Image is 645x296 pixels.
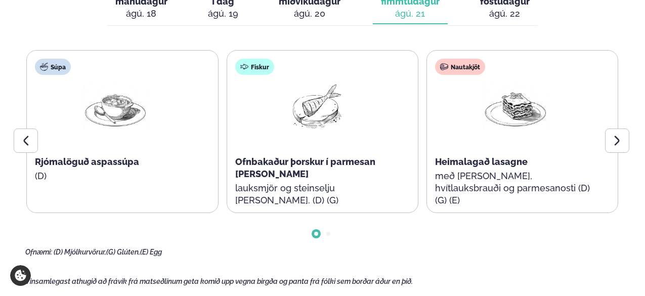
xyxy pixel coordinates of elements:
span: Go to slide 2 [326,232,330,236]
div: Súpa [35,59,71,75]
div: ágú. 19 [208,8,238,20]
div: ágú. 18 [115,8,167,20]
div: Fiskur [235,59,274,75]
p: með [PERSON_NAME], hvítlauksbrauði og parmesanosti (D) (G) (E) [435,170,596,206]
span: Go to slide 1 [314,232,318,236]
div: Nautakjöt [435,59,485,75]
span: Ofnbakaður þorskur í parmesan [PERSON_NAME] [235,156,375,179]
span: Vinsamlegast athugið að frávik frá matseðlinum geta komið upp vegna birgða og panta frá fólki sem... [25,277,413,285]
span: Ofnæmi: [25,248,52,256]
span: Rjómalöguð aspassúpa [35,156,139,167]
span: (G) Glúten, [106,248,140,256]
img: Lasagna.png [483,83,548,130]
img: fish.svg [240,63,248,71]
img: soup.svg [40,63,48,71]
img: Soup.png [83,83,148,130]
span: Heimalagað lasagne [435,156,528,167]
img: Fish.png [283,83,348,130]
div: ágú. 22 [480,8,530,20]
p: (D) [35,170,196,182]
span: (E) Egg [140,248,162,256]
a: Cookie settings [10,265,31,286]
p: lauksmjör og steinselju [PERSON_NAME]. (D) (G) [235,182,396,206]
div: ágú. 21 [381,8,440,20]
span: (D) Mjólkurvörur, [54,248,106,256]
img: beef.svg [440,63,448,71]
div: ágú. 20 [279,8,340,20]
